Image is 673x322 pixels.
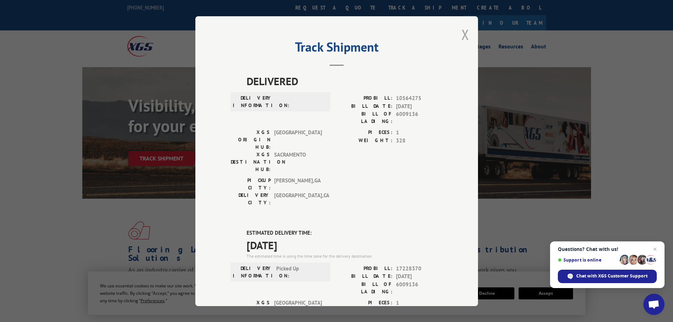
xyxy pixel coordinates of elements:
[247,253,443,259] div: The estimated time is using the time zone for the delivery destination.
[337,102,392,110] label: BILL DATE:
[337,136,392,145] label: WEIGHT:
[247,237,443,253] span: [DATE]
[231,177,271,192] label: PICKUP CITY:
[396,110,443,125] span: 6009136
[558,257,617,263] span: Support is online
[247,229,443,237] label: ESTIMATED DELIVERY TIME:
[274,299,322,321] span: [GEOGRAPHIC_DATA]
[558,270,657,283] span: Chat with XGS Customer Support
[337,129,392,137] label: PIECES:
[231,192,271,206] label: DELIVERY CITY:
[396,102,443,110] span: [DATE]
[274,177,322,192] span: [PERSON_NAME] , GA
[337,264,392,273] label: PROBILL:
[396,94,443,103] span: 10564275
[558,246,657,252] span: Questions? Chat with us!
[274,192,322,206] span: [GEOGRAPHIC_DATA] , CA
[233,94,273,109] label: DELIVERY INFORMATION:
[337,110,392,125] label: BILL OF LADING:
[274,129,322,151] span: [GEOGRAPHIC_DATA]
[396,280,443,295] span: 6009136
[337,299,392,307] label: PIECES:
[231,151,271,173] label: XGS DESTINATION HUB:
[396,129,443,137] span: 1
[231,129,271,151] label: XGS ORIGIN HUB:
[461,25,469,44] button: Close modal
[337,94,392,103] label: PROBILL:
[396,136,443,145] span: 328
[274,151,322,173] span: SACRAMENTO
[396,273,443,281] span: [DATE]
[643,294,665,315] a: Open chat
[396,264,443,273] span: 17228370
[231,42,443,55] h2: Track Shipment
[337,280,392,295] label: BILL OF LADING:
[276,264,324,279] span: Picked Up
[576,273,648,279] span: Chat with XGS Customer Support
[247,73,443,89] span: DELIVERED
[396,299,443,307] span: 1
[337,273,392,281] label: BILL DATE:
[233,264,273,279] label: DELIVERY INFORMATION:
[231,299,271,321] label: XGS ORIGIN HUB:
